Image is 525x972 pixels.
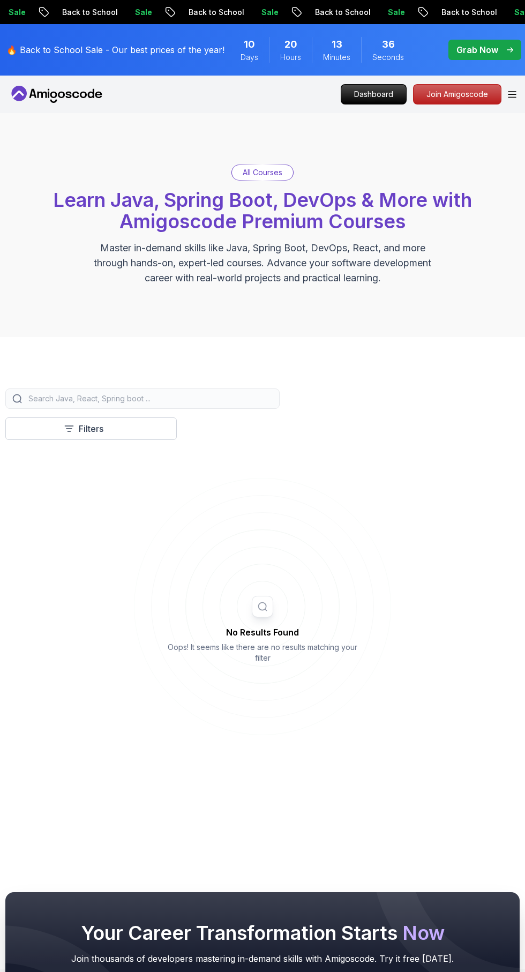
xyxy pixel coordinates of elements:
p: Back to School [237,7,310,18]
span: Seconds [372,52,404,63]
p: Sale [436,7,470,18]
p: Filters [79,422,103,435]
span: Days [241,52,258,63]
p: Join thousands of developers mastering in-demand skills with Amigoscode. Try it free [DATE]. [27,952,498,965]
p: Back to School [363,7,436,18]
p: Back to School [110,7,183,18]
button: Open Menu [508,91,516,98]
span: 13 Minutes [332,37,342,52]
p: Grab Now [456,43,498,56]
h2: Your Career Transformation Starts [27,922,498,944]
span: 10 Days [244,37,255,52]
h2: No Results Found [163,626,362,639]
input: Search Java, React, Spring boot ... [26,393,273,404]
span: Hours [280,52,301,63]
p: Oops! It seems like there are no results matching your filter [163,642,362,663]
a: Join Amigoscode [413,84,501,104]
p: Sale [310,7,344,18]
p: Join Amigoscode [414,85,501,104]
span: 36 Seconds [382,37,395,52]
p: All Courses [243,167,282,178]
span: Learn Java, Spring Boot, DevOps & More with Amigoscode Premium Courses [53,188,472,233]
span: Minutes [323,52,350,63]
p: Master in-demand skills like Java, Spring Boot, DevOps, React, and more through hands-on, expert-... [82,241,442,286]
span: 20 Hours [284,37,297,52]
span: Now [402,921,445,945]
a: Dashboard [341,84,407,104]
button: Filters [5,417,177,440]
p: Dashboard [341,85,406,104]
p: 🔥 Back to School Sale - Our best prices of the year! [6,43,224,56]
p: Sale [183,7,217,18]
p: Sale [57,7,91,18]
